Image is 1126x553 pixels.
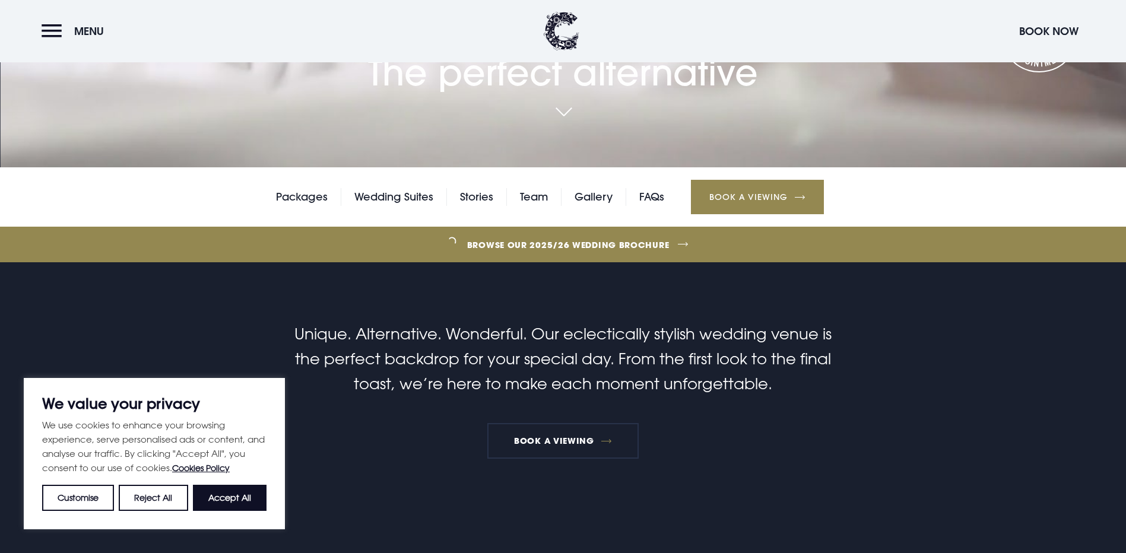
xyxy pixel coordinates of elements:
[487,423,639,459] a: Book a viewing
[354,188,433,206] a: Wedding Suites
[42,18,110,44] button: Menu
[520,188,548,206] a: Team
[172,463,230,473] a: Cookies Policy
[193,485,267,511] button: Accept All
[460,188,493,206] a: Stories
[42,418,267,475] p: We use cookies to enhance your browsing experience, serve personalised ads or content, and analys...
[42,396,267,411] p: We value your privacy
[639,188,664,206] a: FAQs
[24,378,285,529] div: We value your privacy
[575,188,613,206] a: Gallery
[74,24,104,38] span: Menu
[42,485,114,511] button: Customise
[1013,18,1084,44] button: Book Now
[691,180,824,214] a: Book a Viewing
[119,485,188,511] button: Reject All
[276,188,328,206] a: Packages
[280,322,845,396] p: Unique. Alternative. Wonderful. Our eclectically stylish wedding venue is the perfect backdrop fo...
[544,12,579,50] img: Clandeboye Lodge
